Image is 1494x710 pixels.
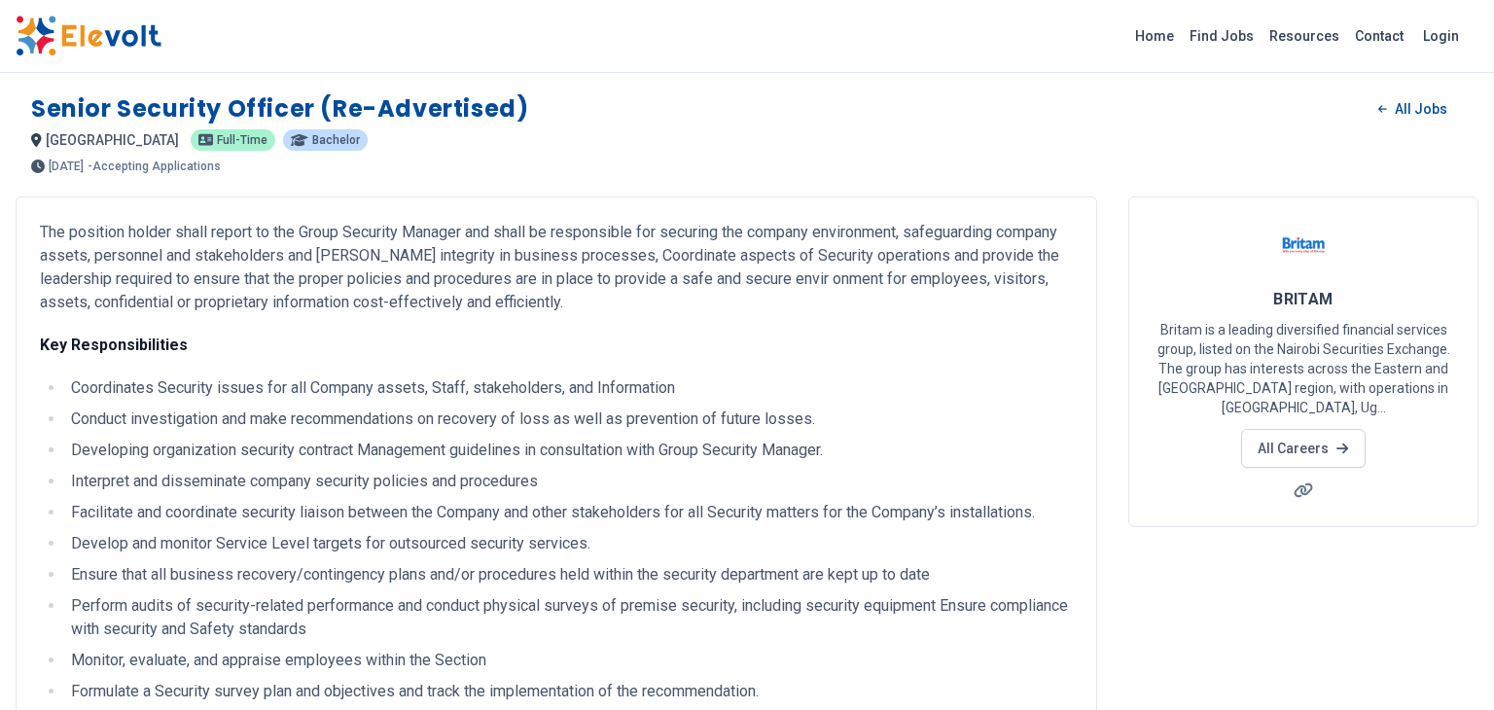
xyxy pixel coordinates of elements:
[65,594,1073,641] li: Perform audits of security-related performance and conduct physical surveys of premise security, ...
[312,134,360,146] span: Bachelor
[46,132,179,148] span: [GEOGRAPHIC_DATA]
[1363,94,1463,124] a: All Jobs
[65,532,1073,555] li: Develop and monitor Service Level targets for outsourced security services.
[65,439,1073,462] li: Developing organization security contract Management guidelines in consultation with Group Securi...
[65,680,1073,703] li: Formulate a Security survey plan and objectives and track the implementation of the recommendation.
[65,501,1073,524] li: Facilitate and coordinate security liaison between the Company and other stakeholders for all Sec...
[88,160,221,172] p: - Accepting Applications
[65,649,1073,672] li: Monitor, evaluate, and appraise employees within the Section
[65,408,1073,431] li: Conduct investigation and make recommendations on recovery of loss as well as prevention of futur...
[40,336,188,354] strong: Key Responsibilities
[16,16,161,56] img: Elevolt
[1273,290,1334,308] span: BRITAM
[1182,20,1262,52] a: Find Jobs
[1153,320,1454,417] p: Britam is a leading diversified financial services group, listed on the Nairobi Securities Exchan...
[1347,20,1411,52] a: Contact
[40,221,1073,314] p: The position holder shall report to the Group Security Manager and shall be responsible for secur...
[1241,429,1365,468] a: All Careers
[217,134,267,146] span: Full-time
[65,470,1073,493] li: Interpret and disseminate company security policies and procedures
[31,93,528,124] h1: Senior Security Officer (Re-advertised)
[49,160,84,172] span: [DATE]
[1411,17,1471,55] a: Login
[1262,20,1347,52] a: Resources
[1127,20,1182,52] a: Home
[65,563,1073,586] li: Ensure that all business recovery/contingency plans and/or procedures held within the security de...
[65,376,1073,400] li: Coordinates Security issues for all Company assets, Staff, stakeholders, and Information
[1279,221,1328,269] img: BRITAM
